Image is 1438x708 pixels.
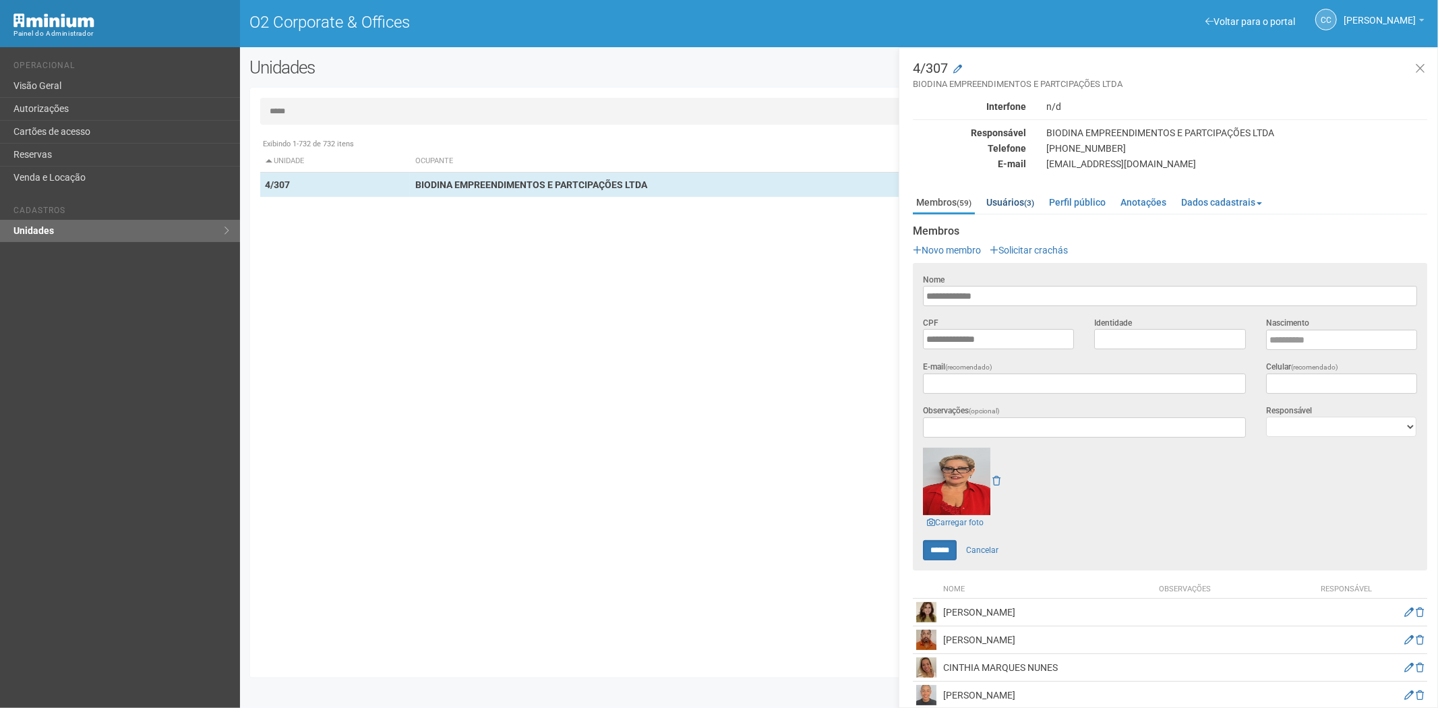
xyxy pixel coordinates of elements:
[916,630,936,650] img: user.png
[913,225,1427,237] strong: Membros
[916,685,936,705] img: user.png
[1404,607,1414,618] a: Editar membro
[940,654,1156,682] td: CINTHIA MARQUES NUNES
[913,192,975,214] a: Membros(59)
[916,657,936,678] img: user.png
[903,100,1036,113] div: Interfone
[969,407,1000,415] span: (opcional)
[1404,690,1414,701] a: Editar membro
[913,245,981,256] a: Novo membro
[250,13,829,31] h1: O2 Corporate & Offices
[1036,127,1437,139] div: BIODINA EMPREENDIMENTOS E PARTCIPAÇÕES LTDA
[1266,317,1309,329] label: Nascimento
[1404,635,1414,645] a: Editar membro
[260,138,1418,150] div: Exibindo 1-732 de 732 itens
[13,206,230,220] li: Cadastros
[923,405,1000,417] label: Observações
[913,78,1427,90] small: BIODINA EMPREENDIMENTOS E PARTCIPAÇÕES LTDA
[990,245,1068,256] a: Solicitar crachás
[959,540,1006,560] a: Cancelar
[1404,662,1414,673] a: Editar membro
[13,13,94,28] img: Minium
[250,57,729,78] h2: Unidades
[1156,581,1313,599] th: Observações
[1315,9,1337,30] a: CC
[1117,192,1170,212] a: Anotações
[1344,2,1416,26] span: Camila Catarina Lima
[945,363,992,371] span: (recomendado)
[1266,405,1312,417] label: Responsável
[923,448,990,515] img: user.png
[1024,198,1034,208] small: (3)
[916,602,936,622] img: user.png
[923,274,945,286] label: Nome
[1291,363,1338,371] span: (recomendado)
[1266,361,1338,374] label: Celular
[1094,317,1132,329] label: Identidade
[903,127,1036,139] div: Responsável
[1036,142,1437,154] div: [PHONE_NUMBER]
[410,150,920,173] th: Ocupante: activate to sort column ascending
[1416,635,1424,645] a: Excluir membro
[1344,17,1425,28] a: [PERSON_NAME]
[13,61,230,75] li: Operacional
[983,192,1038,212] a: Usuários(3)
[923,317,938,329] label: CPF
[923,361,992,374] label: E-mail
[1036,100,1437,113] div: n/d
[940,581,1156,599] th: Nome
[1205,16,1295,27] a: Voltar para o portal
[953,63,962,76] a: Modificar a unidade
[1313,581,1381,599] th: Responsável
[957,198,971,208] small: (59)
[903,158,1036,170] div: E-mail
[923,515,988,530] a: Carregar foto
[913,61,1427,90] h3: 4/307
[266,179,291,190] strong: 4/307
[940,626,1156,654] td: [PERSON_NAME]
[940,599,1156,626] td: [PERSON_NAME]
[1036,158,1437,170] div: [EMAIL_ADDRESS][DOMAIN_NAME]
[1046,192,1109,212] a: Perfil público
[260,150,410,173] th: Unidade: activate to sort column descending
[903,142,1036,154] div: Telefone
[13,28,230,40] div: Painel do Administrador
[1178,192,1265,212] a: Dados cadastrais
[1416,690,1424,701] a: Excluir membro
[992,475,1000,486] a: Remover
[415,179,647,190] strong: BIODINA EMPREENDIMENTOS E PARTCIPAÇÕES LTDA
[1416,607,1424,618] a: Excluir membro
[1416,662,1424,673] a: Excluir membro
